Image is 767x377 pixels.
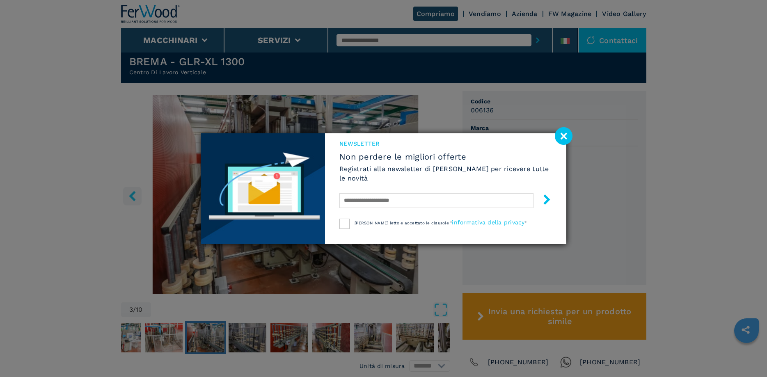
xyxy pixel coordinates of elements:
span: [PERSON_NAME] letto e accettato le clausole " [355,221,452,225]
button: submit-button [533,191,552,210]
img: Newsletter image [201,133,325,244]
a: informativa della privacy [452,219,524,226]
span: Non perdere le migliori offerte [339,152,552,162]
h6: Registrati alla newsletter di [PERSON_NAME] per ricevere tutte le novità [339,164,552,183]
span: NEWSLETTER [339,139,552,148]
span: " [525,221,527,225]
